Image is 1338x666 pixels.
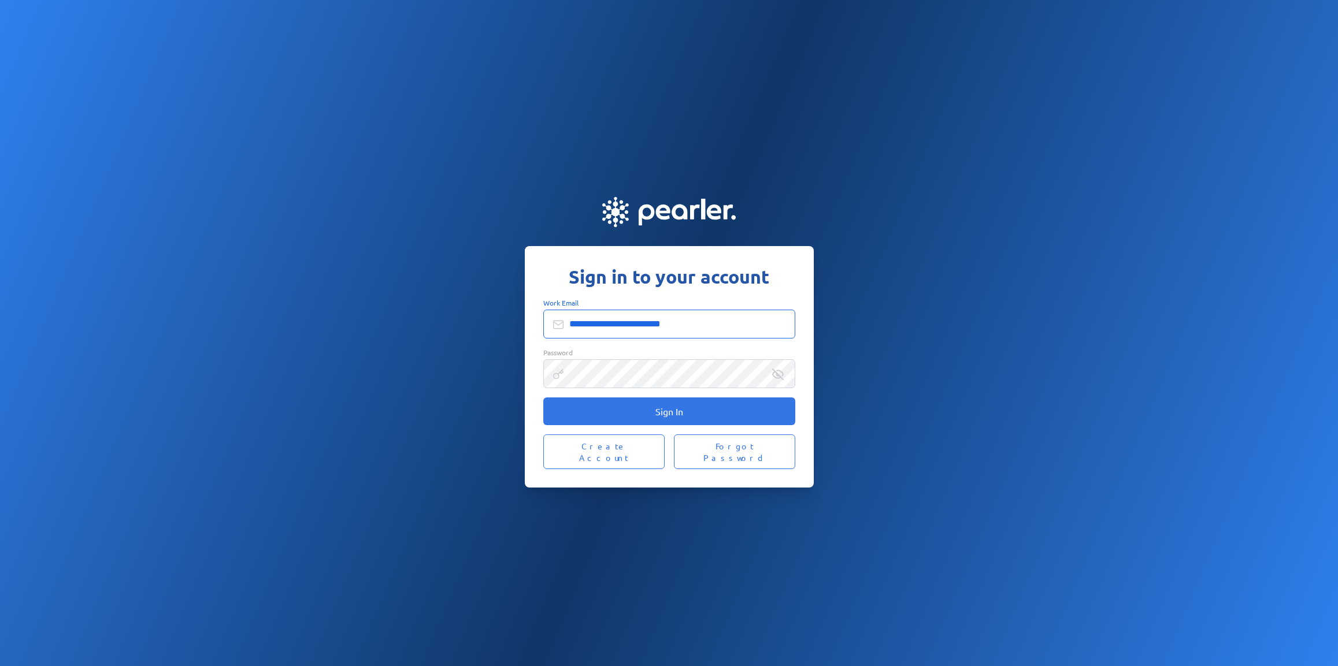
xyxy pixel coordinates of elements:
[543,434,665,469] button: Create Account
[688,440,781,463] span: Forgot Password
[543,298,579,307] span: Work Email
[772,369,784,380] div: Reveal Password
[543,265,795,289] h1: Sign in to your account
[557,440,651,463] span: Create Account
[674,434,795,469] button: Forgot Password
[543,348,573,357] span: Password
[655,405,683,417] span: Sign In
[543,397,795,425] button: Sign In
